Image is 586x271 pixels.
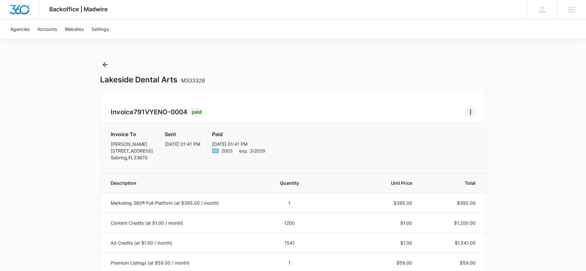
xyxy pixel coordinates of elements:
button: Home [465,107,476,117]
td: 1541 [261,233,318,253]
span: M333328 [181,77,205,84]
h2: Invoice [111,107,190,117]
p: Content Credits (at $1.00 / month) [111,220,254,226]
h3: Sent [165,130,200,138]
span: exp. 3/2029 [239,147,265,154]
p: Ad Credits (at $1.00 / month) [111,239,254,246]
span: Quantity [269,180,311,186]
a: Agencies [6,19,33,39]
span: Unit Price [326,180,412,186]
p: Premium Listings (at $59.00 / month) [111,259,254,266]
p: [PERSON_NAME] [STREET_ADDRESS] Sebring , FL 33870 [111,141,153,161]
a: Accounts [33,19,61,39]
p: $59.00 [326,259,412,266]
div: Paid [190,108,203,116]
td: 1 [261,193,318,213]
p: $395.00 [326,200,412,206]
p: [DATE] 01:41 PM [212,141,265,147]
a: Settings [88,19,113,39]
p: $1.00 [326,239,412,246]
h3: Paid [212,130,265,138]
span: Total [428,180,476,186]
p: Marketing 360® Full-Platform (at $395.00 / month) [111,200,254,206]
p: [DATE] 01:41 PM [165,141,200,147]
span: Backoffice | Madwire [49,6,108,13]
span: American Express ending with [221,147,233,154]
p: $59.00 [428,259,476,266]
a: Websites [61,19,88,39]
span: Description [111,180,254,186]
h3: Invoice To [111,130,153,138]
button: Back [100,60,110,70]
td: 1200 [261,213,318,233]
p: $395.00 [428,200,476,206]
p: $1,541.00 [428,239,476,246]
p: $1.00 [326,220,412,226]
p: $1,200.00 [428,220,476,226]
span: 791VYENO-0004 [134,108,187,116]
h1: Lakeside Dental Arts [100,75,205,85]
